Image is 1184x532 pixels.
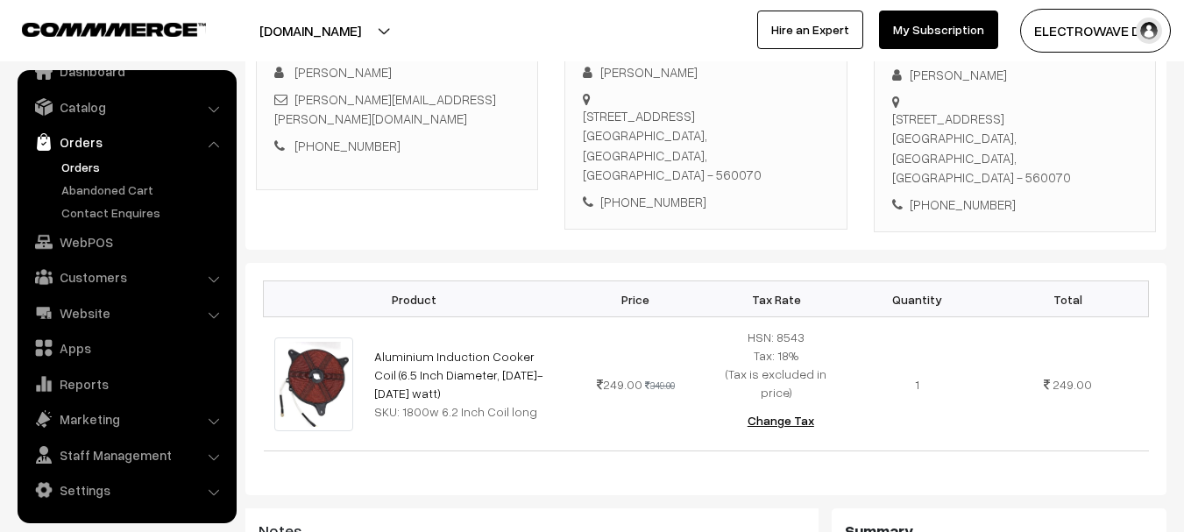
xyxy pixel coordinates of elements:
div: [STREET_ADDRESS] [GEOGRAPHIC_DATA], [GEOGRAPHIC_DATA], [GEOGRAPHIC_DATA] - 560070 [892,109,1138,188]
button: ELECTROWAVE DE… [1020,9,1171,53]
th: Product [264,281,565,317]
span: HSN: 8543 Tax: 18% (Tax is excluded in price) [726,330,826,400]
span: 249.00 [597,377,642,392]
img: user [1136,18,1162,44]
a: Aluminium Induction Cooker Coil (6.5 Inch Diameter, [DATE]-[DATE] watt) [374,349,543,401]
div: SKU: 1800w 6.2 Inch Coil long [374,402,555,421]
th: Total [988,281,1149,317]
span: 249.00 [1053,377,1092,392]
img: COMMMERCE [22,23,206,36]
th: Price [565,281,706,317]
a: Abandoned Cart [57,181,230,199]
a: WebPOS [22,226,230,258]
a: Website [22,297,230,329]
th: Tax Rate [705,281,847,317]
div: [PERSON_NAME] [892,65,1138,85]
span: 1 [915,377,919,392]
a: Orders [57,158,230,176]
a: Settings [22,474,230,506]
a: [PHONE_NUMBER] [294,138,401,153]
div: [PERSON_NAME] [583,62,828,82]
span: [PERSON_NAME] [294,64,392,80]
a: Dashboard [22,55,230,87]
a: Contact Enquires [57,203,230,222]
a: Marketing [22,403,230,435]
div: [PHONE_NUMBER] [892,195,1138,215]
a: Reports [22,368,230,400]
button: [DOMAIN_NAME] [198,9,422,53]
a: Apps [22,332,230,364]
a: My Subscription [879,11,998,49]
div: [PHONE_NUMBER] [583,192,828,212]
a: Staff Management [22,439,230,471]
a: Hire an Expert [757,11,863,49]
a: Customers [22,261,230,293]
a: Catalog [22,91,230,123]
img: 41g88a0l4zL.jpg [274,337,354,430]
div: [STREET_ADDRESS] [GEOGRAPHIC_DATA], [GEOGRAPHIC_DATA], [GEOGRAPHIC_DATA] - 560070 [583,106,828,185]
th: Quantity [847,281,988,317]
strike: 349.00 [645,379,675,391]
a: COMMMERCE [22,18,175,39]
a: [PERSON_NAME][EMAIL_ADDRESS][PERSON_NAME][DOMAIN_NAME] [274,91,496,127]
button: Change Tax [734,401,828,440]
a: Orders [22,126,230,158]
